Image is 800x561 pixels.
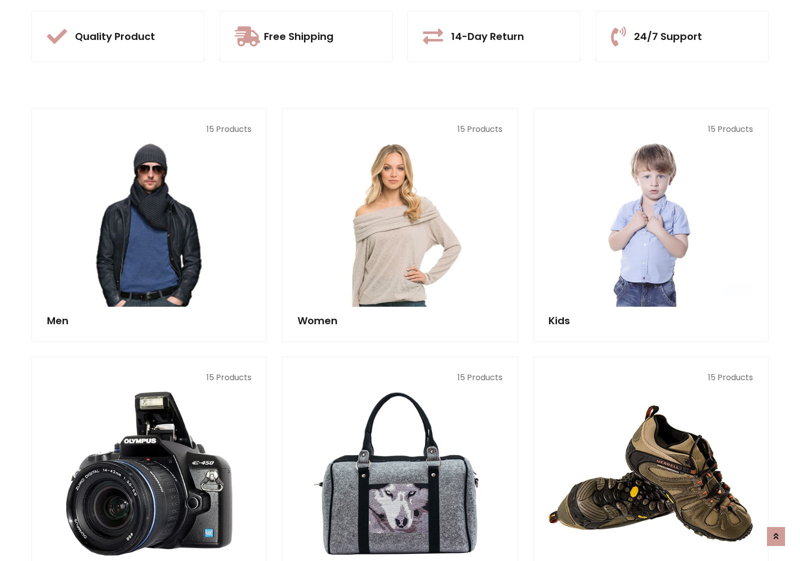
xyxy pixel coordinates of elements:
[75,30,155,42] h5: Quality Product
[47,315,251,327] h5: Men
[297,372,502,384] p: 15 Products
[548,123,753,135] p: 15 Products
[297,123,502,135] p: 15 Products
[548,315,753,327] h5: Kids
[297,315,502,327] h5: Women
[548,372,753,384] p: 15 Products
[451,30,524,42] h5: 14-Day Return
[47,123,251,135] p: 15 Products
[634,30,702,42] h5: 24/7 Support
[47,372,251,384] p: 15 Products
[264,30,333,42] h5: Free Shipping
